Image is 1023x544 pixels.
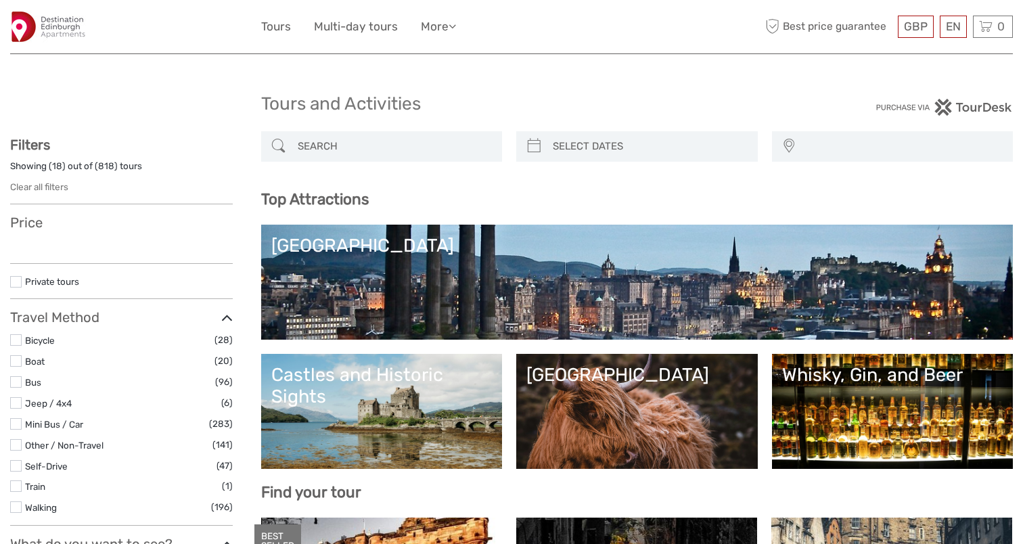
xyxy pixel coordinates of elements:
[25,335,55,346] a: Bicycle
[421,17,456,37] a: More
[98,160,114,173] label: 818
[782,364,1003,386] div: Whisky, Gin, and Beer
[782,364,1003,459] a: Whisky, Gin, and Beer
[212,437,233,453] span: (141)
[271,235,1003,330] a: [GEOGRAPHIC_DATA]
[526,364,748,459] a: [GEOGRAPHIC_DATA]
[25,502,57,513] a: Walking
[221,395,233,411] span: (6)
[25,276,79,287] a: Private tours
[547,135,751,158] input: SELECT DATES
[25,356,45,367] a: Boat
[214,353,233,369] span: (20)
[25,481,45,492] a: Train
[261,190,369,208] b: Top Attractions
[876,99,1013,116] img: PurchaseViaTourDesk.png
[25,398,72,409] a: Jeep / 4x4
[314,17,398,37] a: Multi-day tours
[25,440,104,451] a: Other / Non-Travel
[995,20,1007,33] span: 0
[940,16,967,38] div: EN
[763,16,895,38] span: Best price guarantee
[25,419,83,430] a: Mini Bus / Car
[261,17,291,37] a: Tours
[222,478,233,494] span: (1)
[10,137,50,153] strong: Filters
[25,377,41,388] a: Bus
[211,499,233,515] span: (196)
[292,135,496,158] input: SEARCH
[271,364,493,459] a: Castles and Historic Sights
[526,364,748,386] div: [GEOGRAPHIC_DATA]
[904,20,928,33] span: GBP
[215,374,233,390] span: (96)
[261,483,361,501] b: Find your tour
[10,10,87,43] img: 2975-d8c356c1-1139-4765-9adb-83c46dbfa04d_logo_small.jpg
[10,309,233,325] h3: Travel Method
[214,332,233,348] span: (28)
[217,458,233,474] span: (47)
[10,214,233,231] h3: Price
[271,235,1003,256] div: [GEOGRAPHIC_DATA]
[25,461,68,472] a: Self-Drive
[52,160,62,173] label: 18
[261,93,763,115] h1: Tours and Activities
[10,181,68,192] a: Clear all filters
[10,160,233,181] div: Showing ( ) out of ( ) tours
[209,416,233,432] span: (283)
[271,364,493,408] div: Castles and Historic Sights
